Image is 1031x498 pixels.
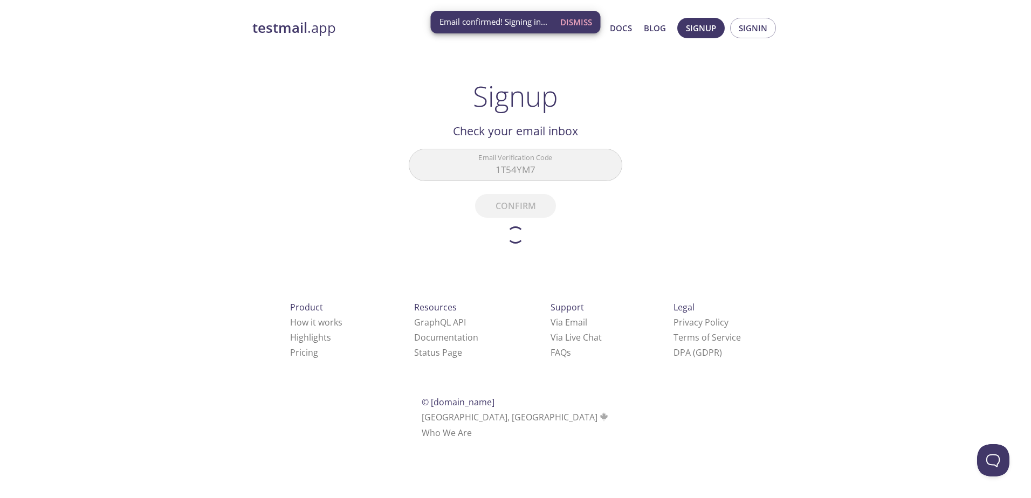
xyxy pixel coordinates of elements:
a: Via Email [551,316,587,328]
a: FAQ [551,347,571,358]
span: Email confirmed! Signing in... [439,16,547,27]
a: Docs [610,21,632,35]
a: Terms of Service [673,331,741,343]
span: Signup [686,21,716,35]
a: Highlights [290,331,331,343]
a: Pricing [290,347,318,358]
iframe: Help Scout Beacon - Open [977,444,1009,476]
button: Signup [677,18,725,38]
span: [GEOGRAPHIC_DATA], [GEOGRAPHIC_DATA] [422,411,610,423]
a: Privacy Policy [673,316,728,328]
button: Dismiss [556,12,596,32]
a: How it works [290,316,342,328]
a: Blog [644,21,666,35]
span: Support [551,301,584,313]
span: Dismiss [560,15,592,29]
span: Resources [414,301,457,313]
a: GraphQL API [414,316,466,328]
a: DPA (GDPR) [673,347,722,358]
span: Product [290,301,323,313]
a: Documentation [414,331,478,343]
button: Signin [730,18,776,38]
h1: Signup [473,80,558,112]
a: Via Live Chat [551,331,602,343]
a: testmail.app [252,19,506,37]
span: © [DOMAIN_NAME] [422,396,494,408]
span: s [567,347,571,358]
a: Who We Are [422,427,472,439]
span: Legal [673,301,695,313]
strong: testmail [252,18,307,37]
span: Signin [739,21,767,35]
h2: Check your email inbox [409,122,622,140]
a: Status Page [414,347,462,358]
